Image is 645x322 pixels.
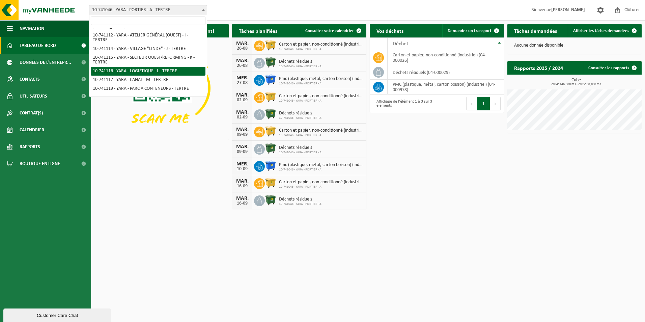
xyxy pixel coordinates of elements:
span: 10-741046 - YARA - PORTIER - A - TERTRE [89,5,207,15]
a: Afficher les tâches demandées [568,24,641,37]
span: Carton et papier, non-conditionné (industriel) [279,180,363,185]
span: Déchets résiduels [279,111,321,116]
iframe: chat widget [3,307,113,322]
span: 10-741046 - YARA - PORTIER - A [279,151,321,155]
li: 10-741115 - YARA - SECTEUR OUEST/REFORMING - K - TERTRE [91,53,205,67]
li: 10-741112 - YARA - ATELIER GÉNÉRAL (OUEST) - I - TERTRE [91,31,205,45]
li: 10-744636 - YARA - PRODUCTION ANC - P - TERTRE [91,93,205,102]
a: Consulter les rapports [583,61,641,75]
div: 02-09 [235,98,249,103]
div: 26-08 [235,46,249,51]
span: 10-741046 - YARA - PORTIER - A [279,99,363,103]
span: 2024: 146,300 m3 - 2025: 88,000 m3 [511,83,642,86]
span: Consulter votre calendrier [305,29,354,33]
div: 27-08 [235,81,249,85]
div: 16-09 [235,184,249,189]
h2: Tâches demandées [507,24,564,37]
div: MAR. [235,58,249,63]
span: Carton et papier, non-conditionné (industriel) [279,42,363,47]
img: WB-1100-HPE-YW-01 [265,39,276,51]
div: MAR. [235,92,249,98]
p: Aucune donnée disponible. [514,43,635,48]
span: 10-741046 - YARA - PORTIER - A [279,133,363,137]
div: MER. [235,75,249,81]
span: Navigation [20,20,44,37]
span: Carton et papier, non-conditionné (industriel) [279,128,363,133]
button: Next [490,97,501,110]
li: 10-741117 - YARA - CANAL - M - TERTRE [91,76,205,84]
span: Tableau de bord [20,37,56,54]
img: WB-1100-HPE-YW-01 [265,126,276,137]
div: MER. [235,161,249,167]
span: Contrat(s) [20,105,43,122]
span: 10-741046 - YARA - PORTIER - A [279,202,321,206]
h3: Cube [511,78,642,86]
img: WB-1100-HPE-YW-01 [265,177,276,189]
strong: [PERSON_NAME] [551,7,585,12]
span: 10-741046 - YARA - PORTIER - A [279,82,363,86]
img: WB-1100-HPE-GN-01 [265,57,276,68]
button: Previous [466,97,477,110]
div: 09-09 [235,132,249,137]
td: carton et papier, non-conditionné (industriel) (04-000026) [388,50,504,65]
button: 1 [477,97,490,110]
span: 10-741046 - YARA - PORTIER - A [279,168,363,172]
span: Déchets résiduels [279,145,321,151]
div: 10-09 [235,167,249,171]
span: 10-741046 - YARA - PORTIER - A [279,116,321,120]
span: 10-741046 - YARA - PORTIER - A [279,64,321,69]
div: 16-09 [235,201,249,206]
span: Déchet [393,41,408,47]
img: WB-1100-HPE-BE-01 [265,74,276,85]
span: Afficher les tâches demandées [573,29,629,33]
span: Pmc (plastique, métal, carton boisson) (industriel) [279,162,363,168]
div: 02-09 [235,115,249,120]
div: MAR. [235,196,249,201]
span: Boutique en ligne [20,155,60,172]
span: 10-741046 - YARA - PORTIER - A [279,47,363,51]
div: Affichage de l'élément 1 à 3 sur 3 éléments [373,96,433,111]
span: Utilisateurs [20,88,47,105]
div: MAR. [235,127,249,132]
div: MAR. [235,144,249,150]
span: Carton et papier, non-conditionné (industriel) [279,93,363,99]
div: 09-09 [235,150,249,154]
span: Demander un transport [448,29,492,33]
img: WB-1100-HPE-GN-01 [265,143,276,154]
h2: Tâches planifiées [232,24,284,37]
a: Demander un transport [442,24,503,37]
img: WB-1100-HPE-BE-01 [265,160,276,171]
span: Pmc (plastique, métal, carton boisson) (industriel) [279,76,363,82]
h2: Vos déchets [370,24,410,37]
a: Consulter votre calendrier [300,24,366,37]
div: MAR. [235,110,249,115]
td: PMC (plastique, métal, carton boisson) (industriel) (04-000978) [388,80,504,95]
td: déchets résiduels (04-000029) [388,65,504,80]
span: Données de l'entrepr... [20,54,71,71]
span: 10-741046 - YARA - PORTIER - A [279,185,363,189]
li: 10-741119 - YARA - PARC À CONTENEURS - TERTRE [91,84,205,93]
li: 10-741116 - YARA - LOGISTIQUE - L - TERTRE [91,67,205,76]
span: Déchets résiduels [279,59,321,64]
span: Rapports [20,138,40,155]
img: WB-1100-HPE-GN-01 [265,108,276,120]
img: WB-1100-HPE-YW-01 [265,91,276,103]
div: MAR. [235,41,249,46]
img: WB-1100-HPE-GN-01 [265,194,276,206]
li: 10-741114 - YARA - VILLAGE "LINDE" - J - TERTRE [91,45,205,53]
span: Déchets résiduels [279,197,321,202]
div: 26-08 [235,63,249,68]
div: MAR. [235,179,249,184]
span: Contacts [20,71,40,88]
h2: Rapports 2025 / 2024 [507,61,570,74]
span: Calendrier [20,122,44,138]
